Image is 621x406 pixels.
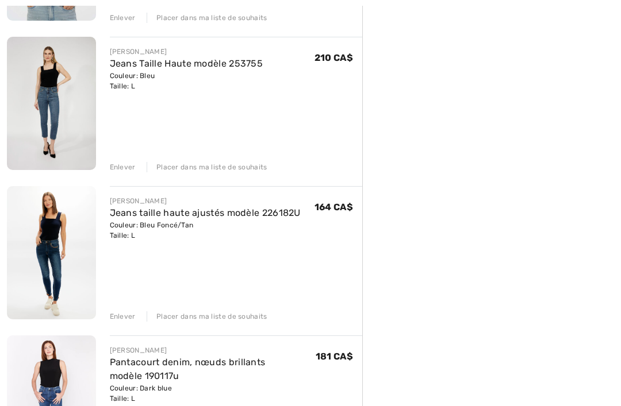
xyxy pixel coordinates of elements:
[147,162,267,172] div: Placer dans ma liste de souhaits
[315,202,353,212] span: 164 CA$
[110,13,136,23] div: Enlever
[110,311,136,322] div: Enlever
[110,58,263,69] a: Jeans Taille Haute modèle 253755
[110,357,266,381] a: Pantacourt denim, nœuds brillants modèle 190117u
[110,47,263,57] div: [PERSON_NAME]
[7,186,96,319] img: Jeans taille haute ajustés modèle 226182U
[110,162,136,172] div: Enlever
[110,383,316,404] div: Couleur: Dark blue Taille: L
[110,196,301,206] div: [PERSON_NAME]
[316,351,353,362] span: 181 CA$
[315,52,353,63] span: 210 CA$
[110,345,316,355] div: [PERSON_NAME]
[147,311,267,322] div: Placer dans ma liste de souhaits
[110,220,301,241] div: Couleur: Bleu Foncé/Tan Taille: L
[7,37,96,170] img: Jeans Taille Haute modèle 253755
[147,13,267,23] div: Placer dans ma liste de souhaits
[110,207,301,218] a: Jeans taille haute ajustés modèle 226182U
[110,71,263,91] div: Couleur: Bleu Taille: L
